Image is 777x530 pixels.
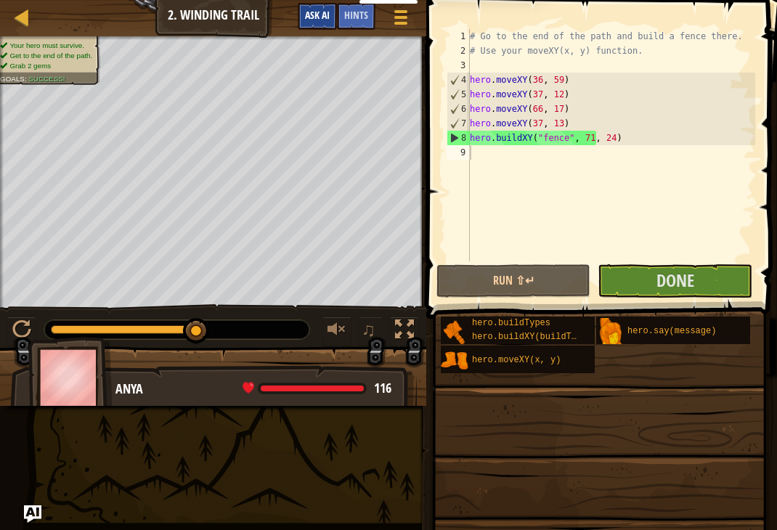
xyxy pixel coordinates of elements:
span: ♫ [362,319,376,341]
div: 4 [447,73,470,87]
div: 6 [447,102,470,116]
span: hero.moveXY(x, y) [472,355,561,365]
span: hero.say(message) [627,326,716,336]
button: Show game menu [383,3,419,37]
button: Done [598,264,752,298]
div: 3 [447,58,470,73]
button: Ask AI [24,505,41,523]
div: 5 [447,87,470,102]
span: Ask AI [305,8,330,22]
img: portrait.png [441,318,468,346]
span: Hints [344,8,368,22]
span: : [25,75,28,83]
button: Run ⇧↵ [436,264,590,298]
span: 116 [374,379,391,397]
span: Your hero must survive. [9,41,84,49]
button: Toggle fullscreen [390,317,419,346]
img: portrait.png [596,318,624,346]
img: portrait.png [441,347,468,375]
div: Anya [115,380,402,399]
div: 2 [447,44,470,58]
span: Success! [28,75,65,83]
button: Adjust volume [322,317,351,346]
span: Get to the end of the path. [9,52,92,60]
span: Done [656,269,694,292]
div: 7 [447,116,470,131]
div: 1 [447,29,470,44]
button: Ask AI [298,3,337,30]
div: health: 116 / 116 [243,382,391,395]
span: hero.buildTypes [472,318,550,328]
button: Ctrl + P: Play [7,317,36,346]
img: thang_avatar_frame.png [28,337,113,417]
span: Grab 2 gems [9,62,51,70]
div: 9 [447,145,470,160]
button: ♫ [359,317,383,346]
div: 8 [447,131,470,145]
span: hero.buildXY(buildType, x, y) [472,332,624,342]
